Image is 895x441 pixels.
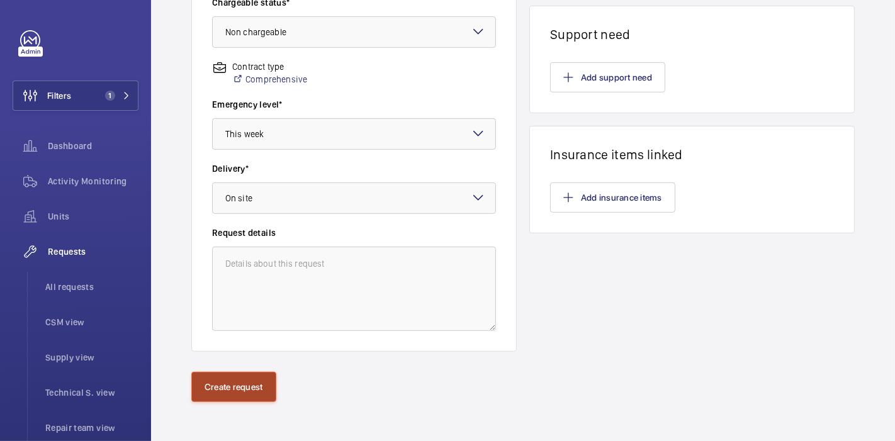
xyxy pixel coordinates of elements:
[232,60,307,73] p: Contract type
[212,98,496,111] label: Emergency level*
[45,281,138,293] span: All requests
[47,89,71,102] span: Filters
[550,147,834,162] h1: Insurance items linked
[550,26,834,42] h1: Support need
[225,27,286,37] span: Non chargeable
[48,245,138,258] span: Requests
[225,129,264,139] span: This week
[191,372,276,402] button: Create request
[232,73,307,86] a: Comprehensive
[45,316,138,328] span: CSM view
[105,91,115,101] span: 1
[48,175,138,187] span: Activity Monitoring
[212,162,496,175] label: Delivery*
[13,81,138,111] button: Filters1
[45,351,138,364] span: Supply view
[48,140,138,152] span: Dashboard
[225,193,252,203] span: On site
[45,386,138,399] span: Technical S. view
[550,62,665,92] button: Add support need
[45,421,138,434] span: Repair team view
[550,182,675,213] button: Add insurance items
[48,210,138,223] span: Units
[212,226,496,239] label: Request details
